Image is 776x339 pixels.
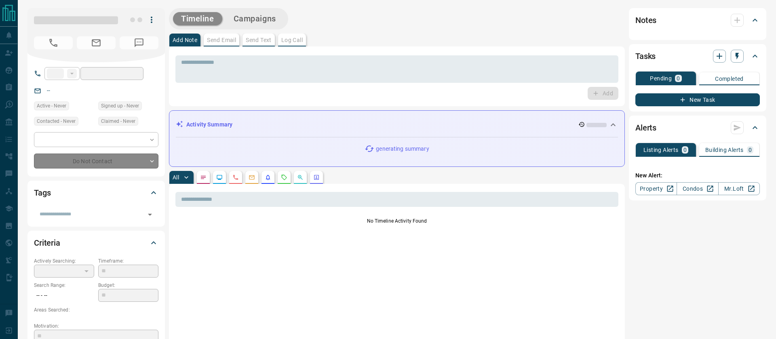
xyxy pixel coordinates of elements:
p: Timeframe: [98,257,158,265]
a: Property [635,182,677,195]
div: Tags [34,183,158,202]
button: Open [144,209,156,220]
span: Claimed - Never [101,117,135,125]
div: Notes [635,11,760,30]
p: Actively Searching: [34,257,94,265]
p: Activity Summary [186,120,232,129]
div: Criteria [34,233,158,253]
p: -- - -- [34,289,94,302]
svg: Calls [232,174,239,181]
svg: Agent Actions [313,174,320,181]
svg: Notes [200,174,207,181]
p: 0 [683,147,687,153]
h2: Tasks [635,50,656,63]
p: All [173,175,179,180]
button: New Task [635,93,760,106]
span: No Number [120,36,158,49]
p: 0 [677,76,680,81]
p: Areas Searched: [34,306,158,314]
p: Listing Alerts [643,147,679,153]
h2: Criteria [34,236,60,249]
p: Budget: [98,282,158,289]
a: -- [47,87,50,94]
span: No Email [77,36,116,49]
p: Completed [715,76,744,82]
p: Add Note [173,37,197,43]
svg: Listing Alerts [265,174,271,181]
p: New Alert: [635,171,760,180]
h2: Tags [34,186,51,199]
p: Search Range: [34,282,94,289]
span: Signed up - Never [101,102,139,110]
button: Timeline [173,12,222,25]
span: Contacted - Never [37,117,76,125]
span: Active - Never [37,102,66,110]
svg: Lead Browsing Activity [216,174,223,181]
svg: Requests [281,174,287,181]
p: Building Alerts [705,147,744,153]
button: Campaigns [226,12,284,25]
svg: Opportunities [297,174,304,181]
p: generating summary [376,145,429,153]
div: Activity Summary [176,117,618,132]
p: 0 [749,147,752,153]
div: Alerts [635,118,760,137]
svg: Emails [249,174,255,181]
span: No Number [34,36,73,49]
div: Do Not Contact [34,154,158,168]
a: Condos [677,182,718,195]
div: Tasks [635,46,760,66]
a: Mr.Loft [718,182,760,195]
h2: Alerts [635,121,656,134]
h2: Notes [635,14,656,27]
p: Motivation: [34,322,158,330]
p: Pending [650,76,672,81]
p: No Timeline Activity Found [175,217,618,225]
